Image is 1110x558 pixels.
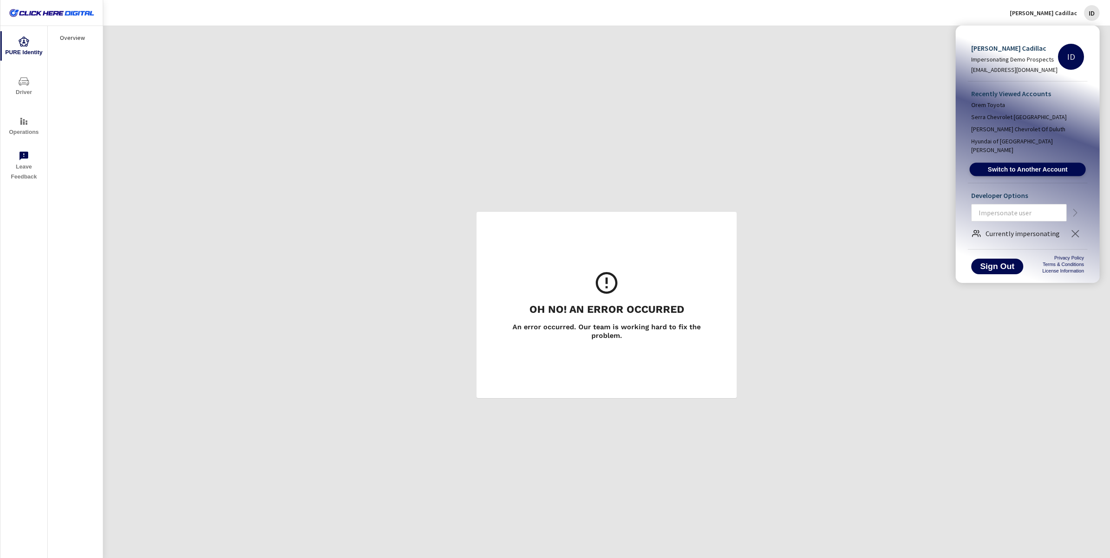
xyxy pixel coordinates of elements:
span: Hyundai of [GEOGRAPHIC_DATA][PERSON_NAME] [971,137,1084,154]
a: License Information [1042,268,1084,273]
p: Impersonating Demo Prospects [971,55,1058,64]
span: Serra Chevrolet [GEOGRAPHIC_DATA] [971,113,1067,121]
p: [PERSON_NAME] Cadillac [971,43,1058,53]
a: Terms & Conditions [1043,262,1084,267]
div: ID [1058,44,1084,70]
span: [PERSON_NAME] Chevrolet Of Duluth [971,125,1065,133]
p: [EMAIL_ADDRESS][DOMAIN_NAME] [971,65,1058,74]
span: Orem Toyota [971,101,1005,109]
span: Switch to Another Account [974,165,1081,174]
button: Sign Out [971,259,1023,274]
span: Sign Out [978,263,1016,270]
p: Recently Viewed Accounts [971,88,1084,99]
p: Currently impersonating [986,228,1060,239]
input: Impersonate user [972,201,1066,224]
p: Developer Options [971,190,1084,201]
a: Privacy Policy [1054,255,1084,260]
a: Switch to Another Account [970,163,1086,176]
